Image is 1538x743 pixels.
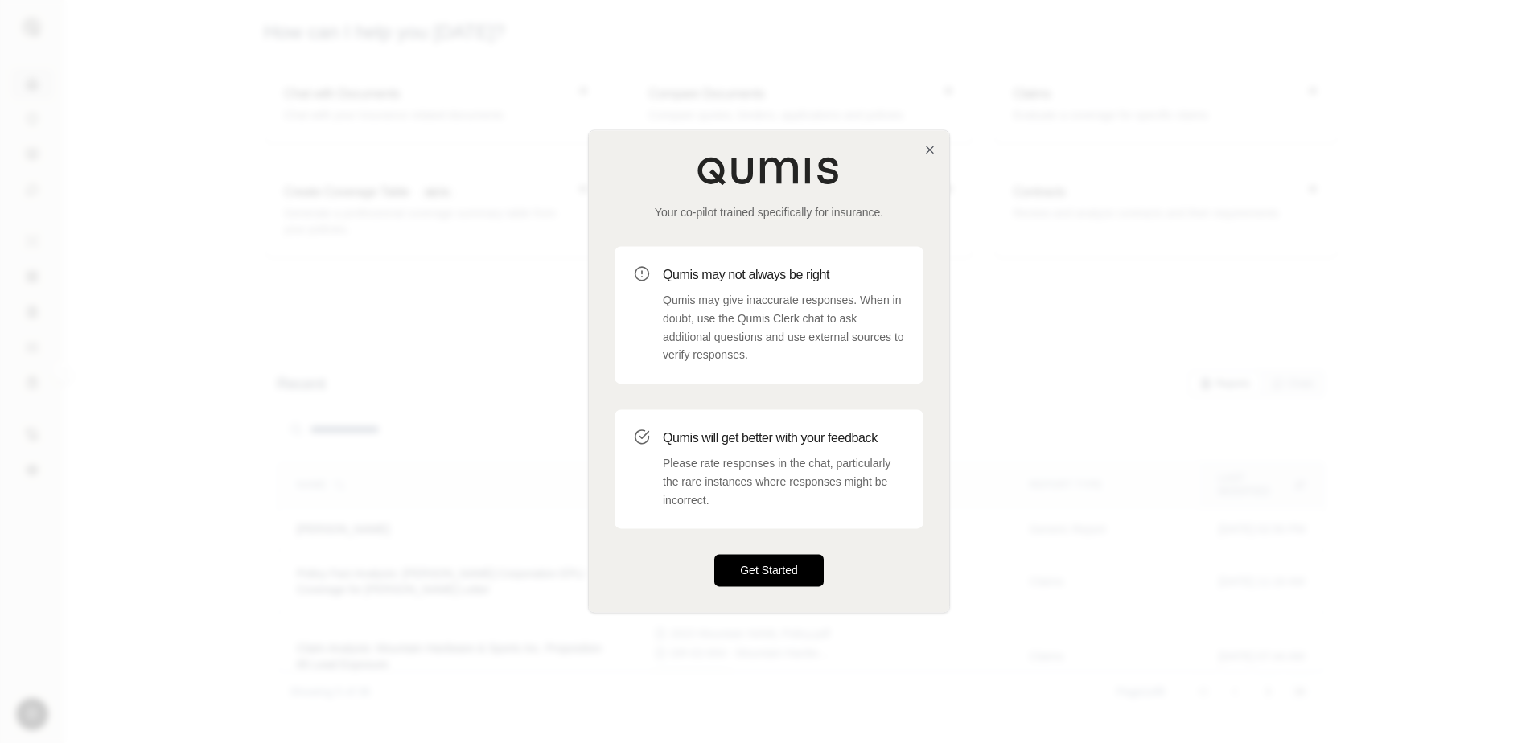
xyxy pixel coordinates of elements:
[663,265,904,285] h3: Qumis may not always be right
[663,454,904,509] p: Please rate responses in the chat, particularly the rare instances where responses might be incor...
[714,555,824,587] button: Get Started
[663,429,904,448] h3: Qumis will get better with your feedback
[615,204,923,220] p: Your co-pilot trained specifically for insurance.
[663,291,904,364] p: Qumis may give inaccurate responses. When in doubt, use the Qumis Clerk chat to ask additional qu...
[697,156,841,185] img: Qumis Logo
